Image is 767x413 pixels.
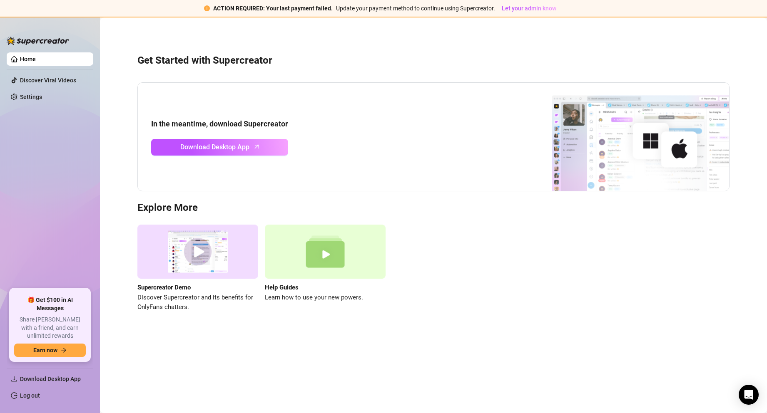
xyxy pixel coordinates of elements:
span: Earn now [33,347,57,354]
a: Download Desktop Apparrow-up [151,139,288,156]
span: arrow-up [252,142,261,151]
button: Let your admin know [498,3,560,13]
a: Settings [20,94,42,100]
strong: In the meantime, download Supercreator [151,119,288,128]
span: Learn how to use your new powers. [265,293,386,303]
span: Share [PERSON_NAME] with a friend, and earn unlimited rewards [14,316,86,340]
a: Supercreator DemoDiscover Supercreator and its benefits for OnlyFans chatters. [137,225,258,312]
span: Let your admin know [502,5,556,12]
a: Discover Viral Videos [20,77,76,84]
img: supercreator demo [137,225,258,279]
span: Update your payment method to continue using Supercreator. [336,5,495,12]
span: 🎁 Get $100 in AI Messages [14,296,86,312]
img: download app [521,83,729,191]
span: exclamation-circle [204,5,210,11]
img: logo-BBDzfeDw.svg [7,37,69,45]
strong: Supercreator Demo [137,284,191,291]
h3: Explore More [137,201,730,215]
span: Discover Supercreator and its benefits for OnlyFans chatters. [137,293,258,312]
div: Open Intercom Messenger [739,385,759,405]
span: download [11,376,17,382]
span: Download Desktop App [20,376,81,382]
a: Help GuidesLearn how to use your new powers. [265,225,386,312]
strong: Help Guides [265,284,299,291]
strong: ACTION REQUIRED: Your last payment failed. [213,5,333,12]
a: Home [20,56,36,62]
a: Log out [20,392,40,399]
span: Download Desktop App [180,142,249,152]
h3: Get Started with Supercreator [137,54,730,67]
button: Earn nowarrow-right [14,344,86,357]
img: help guides [265,225,386,279]
span: arrow-right [61,347,67,353]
